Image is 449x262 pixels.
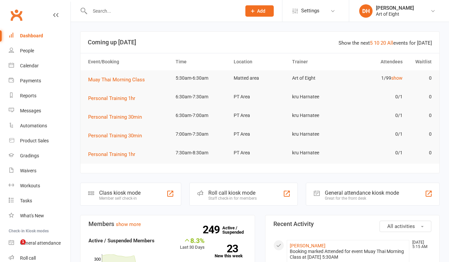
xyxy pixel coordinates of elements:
td: 6:30am-7:30am [173,89,231,105]
button: Personal Training 1hr [88,150,140,158]
td: 7:00am-7:30am [173,126,231,142]
a: Dashboard [9,28,70,43]
h3: Coming up [DATE] [88,39,432,46]
div: Member self check-in [99,196,141,201]
td: Matted area [231,70,289,86]
div: Art of Eight [376,11,414,17]
td: kru Harnatee [289,89,348,105]
td: PT Area [231,126,289,142]
div: Show the next events for [DATE] [339,39,432,47]
span: Muay Thai Morning Class [88,77,145,83]
button: Personal Training 1hr [88,94,140,102]
button: Muay Thai Morning Class [88,76,150,84]
strong: Active / Suspended Members [88,238,155,244]
span: Personal Training 1hr [88,95,135,101]
a: People [9,43,70,58]
div: Messages [20,108,41,113]
td: 7:30am-8:30am [173,145,231,161]
div: Reports [20,93,36,98]
div: Great for the front desk [325,196,399,201]
div: DH [359,4,373,18]
div: Booking marked Attended for event Muay Thai Morning Class at [DATE] 5:30AM [290,249,407,260]
div: Workouts [20,183,40,188]
a: show more [116,221,141,227]
a: 249Active / Suspended [222,221,252,239]
a: Tasks [9,193,70,208]
div: Dashboard [20,33,43,38]
span: All activities [387,223,415,229]
td: 0/1 [347,145,406,161]
a: What's New [9,208,70,223]
a: All [387,40,393,46]
div: 8.3% [180,237,205,244]
th: Time [173,53,231,70]
span: Settings [301,3,319,18]
td: 0/1 [347,89,406,105]
button: Personal Training 30min [88,132,147,140]
th: Waitlist [406,53,435,70]
a: [PERSON_NAME] [290,243,325,248]
th: Attendees [347,53,406,70]
a: 10 [374,40,379,46]
div: Waivers [20,168,36,173]
div: General attendance kiosk mode [325,190,399,196]
h3: Members [88,221,247,227]
span: Add [257,8,265,14]
td: kru Harnatee [289,108,348,123]
th: Trainer [289,53,348,70]
a: 23New this week [215,245,247,258]
time: [DATE] 5:15 AM [409,240,431,249]
td: 1/99 [347,70,406,86]
a: Workouts [9,178,70,193]
div: What's New [20,213,44,218]
div: Product Sales [20,138,49,143]
div: Tasks [20,198,32,203]
a: Payments [9,73,70,88]
span: Personal Training 1hr [88,151,135,157]
th: Event/Booking [85,53,173,70]
td: 0 [406,89,435,105]
div: Calendar [20,63,39,68]
td: kru Harnatee [289,145,348,161]
a: Reports [9,88,70,103]
a: show [391,75,403,81]
a: Gradings [9,148,70,163]
a: 20 [381,40,386,46]
td: 5:30am-6:30am [173,70,231,86]
td: PT Area [231,108,289,123]
td: kru Harnatee [289,126,348,142]
td: 0 [406,145,435,161]
a: Calendar [9,58,70,73]
strong: 249 [203,225,222,235]
th: Location [231,53,289,70]
div: Class kiosk mode [99,190,141,196]
span: Personal Training 30min [88,114,142,120]
td: PT Area [231,145,289,161]
input: Search... [88,6,237,16]
div: Roll call kiosk mode [208,190,257,196]
td: PT Area [231,89,289,105]
button: Personal Training 30min [88,113,147,121]
a: Product Sales [9,133,70,148]
a: Waivers [9,163,70,178]
a: General attendance kiosk mode [9,236,70,251]
div: Roll call [20,255,36,261]
div: People [20,48,34,53]
div: Last 30 Days [180,237,205,251]
td: 6:30am-7:00am [173,108,231,123]
div: Payments [20,78,41,83]
button: All activities [380,221,431,232]
a: Automations [9,118,70,133]
span: 1 [20,239,26,245]
td: 0 [406,70,435,86]
div: Gradings [20,153,39,158]
div: [PERSON_NAME] [376,5,414,11]
a: 5 [370,40,373,46]
td: 0 [406,108,435,123]
a: Clubworx [8,7,25,23]
td: 0/1 [347,108,406,123]
td: 0 [406,126,435,142]
div: Staff check-in for members [208,196,257,201]
button: Add [245,5,274,17]
td: Art of Eight [289,70,348,86]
